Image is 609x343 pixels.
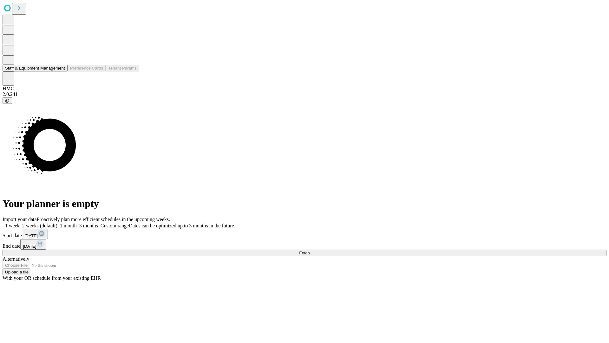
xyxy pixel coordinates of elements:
button: [DATE] [22,229,48,239]
span: @ [5,98,10,103]
span: Alternatively [3,256,29,262]
button: [DATE] [20,239,46,250]
span: 2 weeks (default) [22,223,57,228]
span: Proactively plan more efficient schedules in the upcoming weeks. [37,217,170,222]
div: HMC [3,86,606,91]
button: Upload a file [3,269,31,275]
button: Staff & Equipment Management [3,65,68,71]
button: @ [3,97,12,104]
span: [DATE] [23,244,36,249]
span: 1 week [5,223,20,228]
span: 1 month [60,223,77,228]
div: 2.0.241 [3,91,606,97]
div: End date [3,239,606,250]
button: Preference Cards [68,65,106,71]
span: Import your data [3,217,37,222]
span: Dates can be optimized up to 3 months in the future. [129,223,235,228]
h1: Your planner is empty [3,198,606,210]
button: Fetch [3,250,606,256]
span: 3 months [79,223,98,228]
span: Custom range [101,223,129,228]
span: [DATE] [24,233,38,238]
button: Tenant Params [106,65,139,71]
span: Fetch [299,251,310,255]
span: With your OR schedule from your existing EHR [3,275,101,281]
div: Start date [3,229,606,239]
